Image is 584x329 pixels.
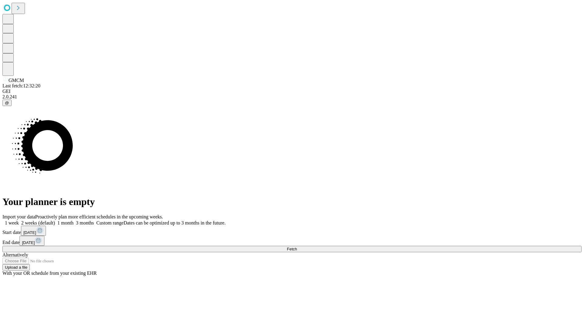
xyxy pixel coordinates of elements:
[2,226,582,236] div: Start date
[123,220,225,225] span: Dates can be optimized up to 3 months in the future.
[21,220,55,225] span: 2 weeks (default)
[2,94,582,100] div: 2.0.241
[23,230,36,235] span: [DATE]
[2,246,582,252] button: Fetch
[2,214,35,219] span: Import your data
[35,214,163,219] span: Proactively plan more efficient schedules in the upcoming weeks.
[2,264,30,271] button: Upload a file
[76,220,94,225] span: 3 months
[5,101,9,105] span: @
[9,78,24,83] span: GMCM
[287,247,297,251] span: Fetch
[2,83,40,88] span: Last fetch: 12:32:20
[19,236,44,246] button: [DATE]
[96,220,123,225] span: Custom range
[2,252,28,257] span: Alternatively
[21,226,46,236] button: [DATE]
[2,89,582,94] div: GEI
[5,220,19,225] span: 1 week
[2,100,12,106] button: @
[2,196,582,207] h1: Your planner is empty
[2,271,97,276] span: With your OR schedule from your existing EHR
[22,240,35,245] span: [DATE]
[57,220,74,225] span: 1 month
[2,236,582,246] div: End date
